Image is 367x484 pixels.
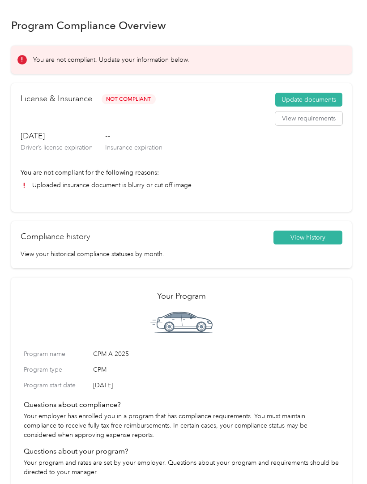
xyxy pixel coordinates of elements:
[317,434,367,484] iframe: Everlance-gr Chat Button Frame
[21,130,93,141] h3: [DATE]
[24,365,90,374] label: Program type
[275,111,342,126] button: View requirements
[21,231,90,243] h2: Compliance history
[93,349,339,359] span: CPM A 2025
[24,458,339,477] p: Your program and rates are set by your employer. Questions about your program and requirements sh...
[24,381,90,390] label: Program start date
[105,130,162,141] h3: --
[273,231,342,245] button: View history
[33,55,189,64] p: You are not compliant. Update your information below.
[275,93,342,107] button: Update documents
[24,399,339,410] h4: Questions about compliance?
[24,411,339,440] p: Your employer has enrolled you in a program that has compliance requirements. You must maintain c...
[93,365,339,374] span: CPM
[21,143,93,152] p: Driver’s license expiration
[102,94,156,104] span: Not Compliant
[21,180,342,190] li: Uploaded insurance document is blurry or cut off image
[105,143,162,152] p: Insurance expiration
[21,168,342,177] p: You are not compliant for the following reasons:
[24,349,90,359] label: Program name
[21,249,342,259] p: View your historical compliance statuses by month.
[11,21,166,30] h1: Program Compliance Overview
[21,93,92,105] h2: License & Insurance
[24,290,339,302] h2: Your Program
[24,446,339,457] h4: Questions about your program?
[93,381,339,390] span: [DATE]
